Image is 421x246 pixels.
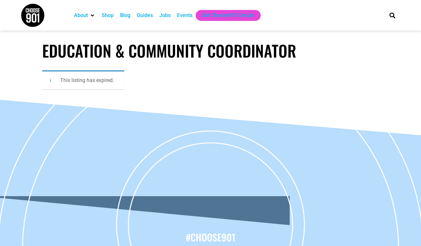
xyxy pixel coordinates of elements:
a: Blog [120,12,130,19]
a: About [74,12,88,19]
h2: #choose901 [3,231,418,244]
h1: Education & Community Coordinator [42,41,379,60]
a: Shop [102,12,114,19]
a: Events [177,12,192,19]
a: Get Choose901 Emails [202,12,254,19]
a: Guides [137,12,153,19]
div: This listing has expired. [42,70,124,89]
div: About [71,10,98,21]
div: Search [387,10,398,21]
a: Jobs [159,12,171,19]
nav: Main nav [71,10,379,21]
